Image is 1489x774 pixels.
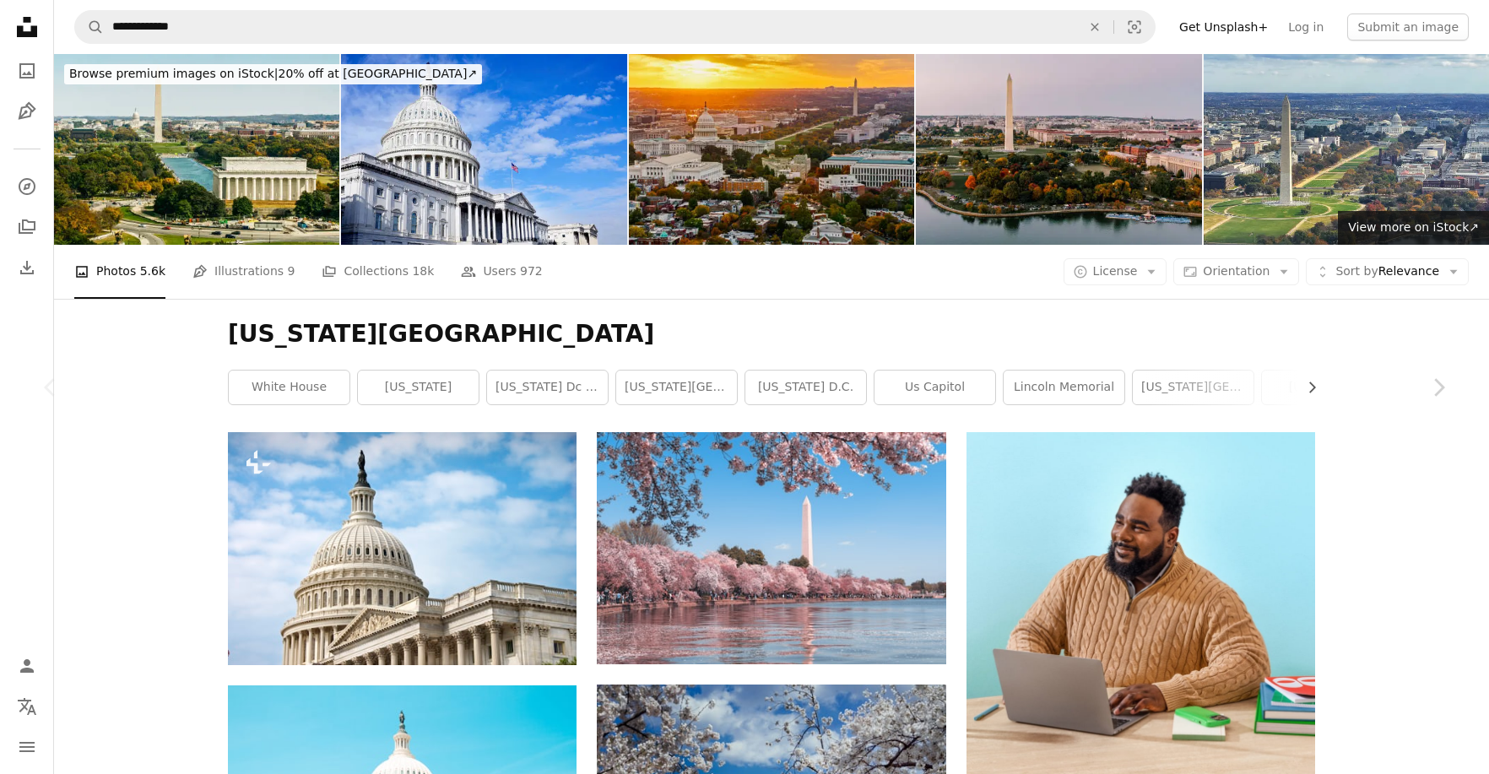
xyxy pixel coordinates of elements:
[10,210,44,244] a: Collections
[10,251,44,284] a: Download History
[69,67,278,80] span: Browse premium images on iStock |
[228,432,577,665] img: a large white building with a statue on top of it
[74,10,1156,44] form: Find visuals sitewide
[520,262,543,280] span: 972
[10,95,44,128] a: Illustrations
[358,371,479,404] a: [US_STATE]
[341,54,626,245] img: United States Capitol Building in Washington DC public building
[1388,306,1489,468] a: Next
[487,371,608,404] a: [US_STATE] dc skyline
[597,540,945,555] a: body of water near trees during daytime
[10,54,44,88] a: Photos
[412,262,434,280] span: 18k
[69,67,477,80] span: 20% off at [GEOGRAPHIC_DATA] ↗
[10,649,44,683] a: Log in / Sign up
[1204,54,1489,245] img: Aerial view of The Washington DC. Washington Monument and Congress.
[10,170,44,203] a: Explore
[1306,258,1469,285] button: Sort byRelevance
[10,730,44,764] button: Menu
[322,245,434,299] a: Collections 18k
[1203,264,1270,278] span: Orientation
[1004,371,1124,404] a: lincoln memorial
[1262,371,1383,404] a: [US_STATE]
[1064,258,1167,285] button: License
[1338,211,1489,245] a: View more on iStock↗
[1335,263,1439,280] span: Relevance
[54,54,1489,245] div: Blocked (specific): div[data-ad="true"]
[597,432,945,664] img: body of water near trees during daytime
[54,54,492,95] a: Browse premium images on iStock|20% off at [GEOGRAPHIC_DATA]↗
[192,245,295,299] a: Illustrations 9
[228,319,1315,349] h1: [US_STATE][GEOGRAPHIC_DATA]
[616,371,737,404] a: [US_STATE][GEOGRAPHIC_DATA]
[745,371,866,404] a: [US_STATE] d.c.
[1348,220,1479,234] span: View more on iStock ↗
[288,262,295,280] span: 9
[1093,264,1138,278] span: License
[228,540,577,555] a: a large white building with a statue on top of it
[10,690,44,723] button: Language
[629,54,914,245] img: Sun Setting Behind
[1347,14,1469,41] button: Submit an image
[874,371,995,404] a: us capitol
[1133,371,1253,404] a: [US_STATE][GEOGRAPHIC_DATA]
[54,54,339,245] img: Helicopter Shot of the National Mall in Washington, D.C.
[75,11,104,43] button: Search Unsplash
[1076,11,1113,43] button: Clear
[229,371,349,404] a: white house
[1278,14,1334,41] a: Log in
[461,245,542,299] a: Users 972
[1173,258,1299,285] button: Orientation
[1297,371,1315,404] button: scroll list to the right
[1169,14,1278,41] a: Get Unsplash+
[1335,264,1378,278] span: Sort by
[916,54,1201,245] img: Aerial View of the Washington Monument with the White House Beyond
[1114,11,1155,43] button: Visual search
